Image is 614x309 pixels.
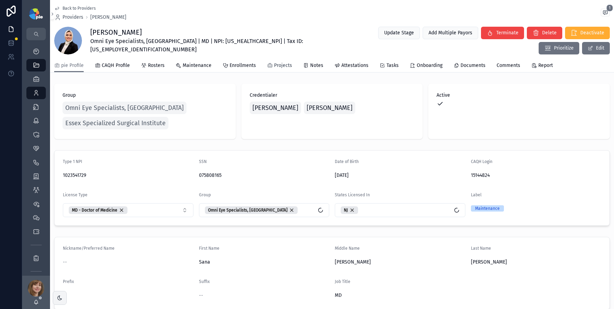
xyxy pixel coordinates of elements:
span: Group [199,192,211,197]
a: CAQH Profile [95,59,130,73]
span: CAQH Login [471,159,492,164]
span: -- [63,259,67,266]
span: 15144824 [471,172,601,179]
a: Enrollments [223,59,256,73]
span: Report [538,62,553,69]
span: pie Profile [61,62,84,69]
img: App logo [29,8,43,19]
button: Select Button [335,203,465,217]
span: Projects [274,62,292,69]
button: Unselect 17 [69,206,127,214]
span: [PERSON_NAME] [335,259,465,266]
span: Group [63,92,227,99]
a: Onboarding [410,59,442,73]
a: Notes [303,59,323,73]
span: Label [471,192,482,197]
span: Job Title [335,279,350,284]
div: scrollable content [22,40,50,276]
a: Report [531,59,553,73]
span: Nickname/Preferred Name [63,246,115,251]
span: Rosters [148,62,165,69]
span: Add Multiple Payors [429,29,472,36]
span: 1023541729 [63,172,193,179]
span: Documents [460,62,486,69]
a: Maintenance [176,59,211,73]
button: Select Button [63,203,193,217]
button: Unselect 158 [205,206,298,214]
span: Terminate [496,29,518,36]
span: [PERSON_NAME] [252,103,298,113]
a: Omni Eye Specialists, [GEOGRAPHIC_DATA] [63,102,186,114]
span: Suffix [199,279,210,284]
a: Attestations [334,59,368,73]
a: Comments [497,59,520,73]
span: Maintenance [183,62,211,69]
span: Omni Eye Specialists, [GEOGRAPHIC_DATA] | MD | NPI: [US_HEALTHCARE_NPI] | Tax ID: [US_EMPLOYER_ID... [90,37,354,54]
span: Notes [310,62,323,69]
a: Providers [54,14,83,21]
span: States Licensed In [335,192,370,197]
span: [PERSON_NAME] [471,259,601,266]
button: Delete [527,27,562,39]
span: 075808165 [199,172,330,179]
span: SSN [199,159,207,164]
a: Tasks [380,59,399,73]
span: Date of Birth [335,159,359,164]
button: Select Button [199,203,330,217]
span: -- [199,292,203,299]
span: Prefix [63,279,74,284]
span: Sana [199,259,330,266]
span: Essex Specialized Surgical Institute [65,118,166,128]
button: Unselect 6 [341,206,358,214]
span: Comments [497,62,520,69]
a: Essex Specialized Surgical Institute [63,117,168,129]
a: Projects [267,59,292,73]
a: Back to Providers [54,6,96,11]
span: [DATE] [335,172,465,179]
button: Deactivate [565,27,610,39]
span: Enrollments [230,62,256,69]
span: 1 [606,5,613,11]
span: First Name [199,246,219,251]
span: Middle Name [335,246,360,251]
span: Onboarding [417,62,442,69]
span: Tasks [387,62,399,69]
span: Back to Providers [63,6,96,11]
span: Providers [63,14,83,21]
span: Prioritize [554,45,574,52]
div: Maintenance [475,205,500,212]
span: Attestations [341,62,368,69]
a: pie Profile [54,59,84,72]
span: Update Stage [384,29,414,36]
button: Prioritize [539,42,579,54]
span: CAQH Profile [102,62,130,69]
button: Update Stage [378,27,420,39]
span: Deactivate [580,29,604,36]
button: 1 [601,9,610,18]
button: Terminate [481,27,524,39]
a: [PERSON_NAME] [90,14,126,21]
span: Active [437,92,601,99]
span: Last Name [471,246,491,251]
span: Omni Eye Specialists, [GEOGRAPHIC_DATA] [208,207,288,213]
span: NJ [344,207,348,213]
span: [PERSON_NAME] [307,103,352,113]
span: Delete [542,29,557,36]
span: Credentialer [250,92,415,99]
h1: [PERSON_NAME] [90,27,354,37]
span: MD [335,292,465,299]
span: Type 1 NPI [63,159,82,164]
button: Add Multiple Payors [423,27,478,39]
span: License Type [63,192,88,197]
span: MD - Doctor of Medicine [72,207,117,213]
a: Rosters [141,59,165,73]
button: Edit [582,42,610,54]
span: Omni Eye Specialists, [GEOGRAPHIC_DATA] [65,103,184,113]
a: Documents [454,59,486,73]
